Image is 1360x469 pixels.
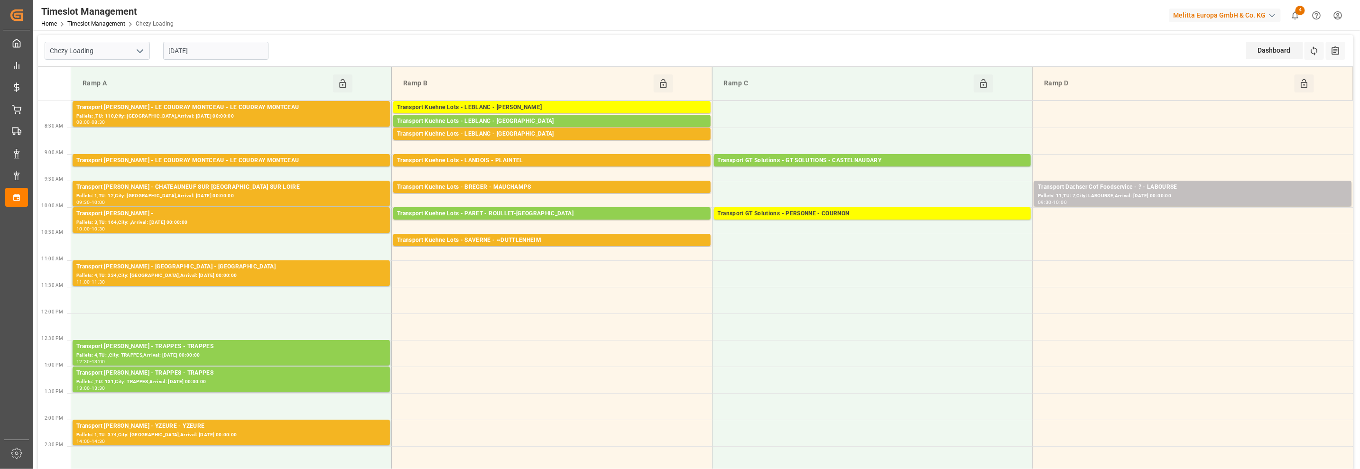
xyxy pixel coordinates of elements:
span: 8:30 AM [45,123,63,129]
div: Transport Kuehne Lots - LANDOIS - PLAINTEL [397,156,707,166]
span: 2:00 PM [45,415,63,421]
div: Pallets: 1,TU: 374,City: [GEOGRAPHIC_DATA],Arrival: [DATE] 00:00:00 [76,431,386,439]
div: Transport Kuehne Lots - LEBLANC - [PERSON_NAME] [397,103,707,112]
div: Transport GT Solutions - GT SOLUTIONS - CASTELNAUDARY [718,156,1027,166]
div: Transport [PERSON_NAME] - LE COUDRAY MONTCEAU - LE COUDRAY MONTCEAU [76,103,386,112]
span: 10:00 AM [41,203,63,208]
span: 1:30 PM [45,389,63,394]
div: - [90,200,92,204]
div: Timeslot Management [41,4,174,18]
div: 13:00 [76,386,90,390]
span: 11:00 AM [41,256,63,261]
div: - [90,359,92,364]
div: - [1052,200,1053,204]
span: 1:00 PM [45,362,63,368]
div: Pallets: ,TU: 514,City: [GEOGRAPHIC_DATA],Arrival: [DATE] 00:00:00 [718,219,1027,227]
div: Pallets: ,TU: 472,City: [GEOGRAPHIC_DATA],Arrival: [DATE] 00:00:00 [397,139,707,147]
div: - [90,439,92,443]
div: Transport [PERSON_NAME] - TRAPPES - TRAPPES [76,342,386,351]
div: Pallets: 11,TU: 7,City: LABOURSE,Arrival: [DATE] 00:00:00 [1038,192,1348,200]
div: Ramp A [79,74,333,92]
div: 10:00 [92,200,105,204]
div: Ramp B [399,74,654,92]
a: Home [41,20,57,27]
span: 10:30 AM [41,230,63,235]
span: 4 [1295,6,1305,15]
button: Melitta Europa GmbH & Co. KG [1169,6,1285,24]
div: - [90,120,92,124]
div: Transport [PERSON_NAME] - [GEOGRAPHIC_DATA] - [GEOGRAPHIC_DATA] [76,262,386,272]
span: 12:00 PM [41,309,63,314]
button: show 4 new notifications [1285,5,1306,26]
div: 09:30 [1038,200,1052,204]
div: - [90,280,92,284]
div: - [90,227,92,231]
div: Transport Kuehne Lots - BREGER - MAUCHAMPS [397,183,707,192]
div: Pallets: 3,TU: ,City: [GEOGRAPHIC_DATA],Arrival: [DATE] 00:00:00 [397,219,707,227]
div: Transport Dachser Cof Foodservice - ? - LABOURSE [1038,183,1348,192]
div: Transport [PERSON_NAME] - YZEURE - YZEURE [76,422,386,431]
span: 12:30 PM [41,336,63,341]
div: 13:00 [92,359,105,364]
div: 12:30 [76,359,90,364]
div: Pallets: ,TU: 84,City: ~[GEOGRAPHIC_DATA],Arrival: [DATE] 00:00:00 [397,245,707,253]
div: 10:00 [1053,200,1067,204]
div: Pallets: 2,TU: 170,City: [GEOGRAPHIC_DATA],Arrival: [DATE] 00:00:00 [718,166,1027,174]
div: Ramp C [720,74,974,92]
span: 2:30 PM [45,442,63,447]
div: 14:30 [92,439,105,443]
button: open menu [132,44,147,58]
div: Ramp D [1040,74,1295,92]
span: 11:30 AM [41,283,63,288]
a: Timeslot Management [67,20,125,27]
div: Pallets: 1,TU: 12,City: [GEOGRAPHIC_DATA],Arrival: [DATE] 00:00:00 [76,192,386,200]
div: - [90,386,92,390]
div: Pallets: 4,TU: ,City: TRAPPES,Arrival: [DATE] 00:00:00 [76,351,386,359]
span: 9:00 AM [45,150,63,155]
div: Melitta Europa GmbH & Co. KG [1169,9,1281,22]
div: 08:00 [76,120,90,124]
div: Pallets: 4,TU: 128,City: [GEOGRAPHIC_DATA],Arrival: [DATE] 00:00:00 [397,112,707,120]
div: 13:30 [92,386,105,390]
input: Type to search/select [45,42,150,60]
div: Pallets: ,TU: 60,City: [GEOGRAPHIC_DATA],Arrival: [DATE] 00:00:00 [76,166,386,174]
input: DD-MM-YYYY [163,42,268,60]
div: Transport [PERSON_NAME] - LE COUDRAY MONTCEAU - LE COUDRAY MONTCEAU [76,156,386,166]
div: Transport [PERSON_NAME] - CHATEAUNEUF SUR [GEOGRAPHIC_DATA] SUR LOIRE [76,183,386,192]
div: Transport Kuehne Lots - LEBLANC - [GEOGRAPHIC_DATA] [397,129,707,139]
div: Transport Kuehne Lots - SAVERNE - ~DUTTLENHEIM [397,236,707,245]
span: 9:30 AM [45,176,63,182]
div: 09:30 [76,200,90,204]
div: Transport [PERSON_NAME] - [76,209,386,219]
div: Pallets: 5,TU: 121,City: [GEOGRAPHIC_DATA],Arrival: [DATE] 00:00:00 [397,126,707,134]
button: Help Center [1306,5,1327,26]
div: Pallets: 4,TU: 234,City: [GEOGRAPHIC_DATA],Arrival: [DATE] 00:00:00 [76,272,386,280]
div: Pallets: 4,TU: 82,City: [GEOGRAPHIC_DATA],Arrival: [DATE] 00:00:00 [397,192,707,200]
div: 10:00 [76,227,90,231]
div: Transport Kuehne Lots - LEBLANC - [GEOGRAPHIC_DATA] [397,117,707,126]
div: Pallets: ,TU: 131,City: TRAPPES,Arrival: [DATE] 00:00:00 [76,378,386,386]
div: Transport Kuehne Lots - PARET - ROULLET-[GEOGRAPHIC_DATA] [397,209,707,219]
div: Transport GT Solutions - PERSONNE - COURNON [718,209,1027,219]
div: Transport [PERSON_NAME] - TRAPPES - TRAPPES [76,368,386,378]
div: 11:30 [92,280,105,284]
div: 08:30 [92,120,105,124]
div: Dashboard [1246,42,1303,59]
div: Pallets: 3,TU: 217,City: [GEOGRAPHIC_DATA],Arrival: [DATE] 00:00:00 [397,166,707,174]
div: Pallets: 3,TU: 164,City: ,Arrival: [DATE] 00:00:00 [76,219,386,227]
div: 11:00 [76,280,90,284]
div: 10:30 [92,227,105,231]
div: Pallets: ,TU: 110,City: [GEOGRAPHIC_DATA],Arrival: [DATE] 00:00:00 [76,112,386,120]
div: 14:00 [76,439,90,443]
